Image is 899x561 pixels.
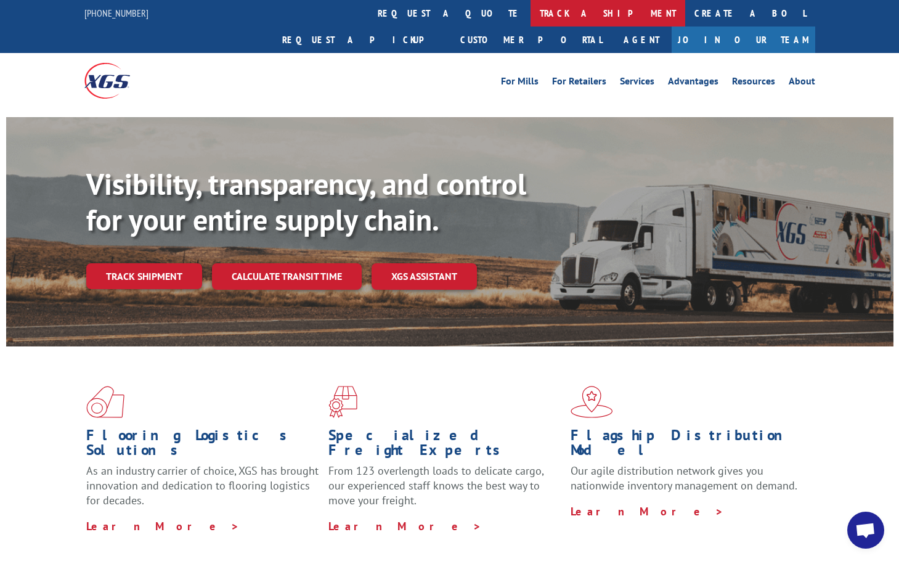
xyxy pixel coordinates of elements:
[328,428,561,464] h1: Specialized Freight Experts
[789,76,815,90] a: About
[672,27,815,53] a: Join Our Team
[501,76,539,90] a: For Mills
[571,386,613,418] img: xgs-icon-flagship-distribution-model-red
[552,76,606,90] a: For Retailers
[571,504,724,518] a: Learn More >
[86,263,202,289] a: Track shipment
[847,512,884,549] a: Open chat
[611,27,672,53] a: Agent
[86,165,526,239] b: Visibility, transparency, and control for your entire supply chain.
[212,263,362,290] a: Calculate transit time
[372,263,477,290] a: XGS ASSISTANT
[86,386,124,418] img: xgs-icon-total-supply-chain-intelligence-red
[328,386,357,418] img: xgs-icon-focused-on-flooring-red
[732,76,775,90] a: Resources
[328,464,561,518] p: From 123 overlength loads to delicate cargo, our experienced staff knows the best way to move you...
[328,519,482,533] a: Learn More >
[84,7,148,19] a: [PHONE_NUMBER]
[86,464,319,507] span: As an industry carrier of choice, XGS has brought innovation and dedication to flooring logistics...
[571,464,797,493] span: Our agile distribution network gives you nationwide inventory management on demand.
[620,76,654,90] a: Services
[451,27,611,53] a: Customer Portal
[571,428,803,464] h1: Flagship Distribution Model
[668,76,718,90] a: Advantages
[273,27,451,53] a: Request a pickup
[86,519,240,533] a: Learn More >
[86,428,319,464] h1: Flooring Logistics Solutions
